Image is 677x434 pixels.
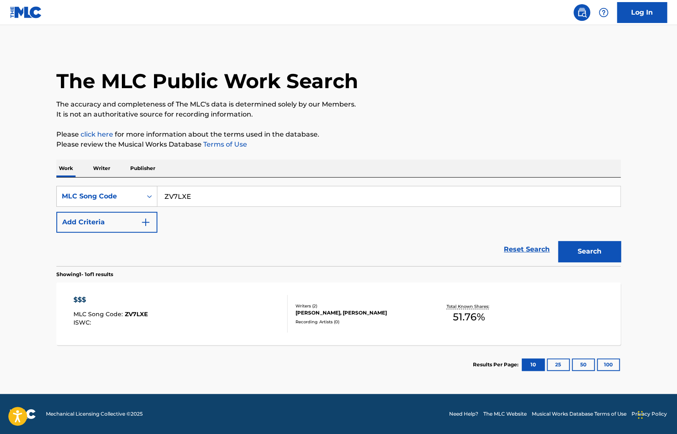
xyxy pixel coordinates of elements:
span: 51.76 % [452,310,485,325]
div: MLC Song Code [62,191,137,201]
a: The MLC Website [483,410,527,418]
button: 10 [522,358,545,371]
p: It is not an authoritative source for recording information. [56,109,621,119]
form: Search Form [56,186,621,266]
a: Public Search [573,4,590,21]
div: Recording Artists ( 0 ) [296,319,422,325]
div: Drag [638,402,643,427]
p: The accuracy and completeness of The MLC's data is determined solely by our Members. [56,99,621,109]
button: 50 [572,358,595,371]
button: Search [558,241,621,262]
p: Writer [91,160,113,177]
a: Privacy Policy [632,410,667,418]
p: Total Known Shares: [446,303,491,310]
a: Terms of Use [202,140,247,148]
a: Reset Search [500,240,554,259]
div: Writers ( 2 ) [296,303,422,309]
img: search [577,8,587,18]
p: Please for more information about the terms used in the database. [56,129,621,140]
img: 9d2ae6d4665cec9f34b9.svg [141,217,151,227]
span: ZV7LXE [125,310,148,318]
p: Results Per Page: [473,361,520,368]
div: [PERSON_NAME], [PERSON_NAME] [296,309,422,317]
img: logo [10,409,36,419]
img: MLC Logo [10,6,42,18]
p: Please review the Musical Works Database [56,140,621,150]
button: Add Criteria [56,212,157,233]
p: Publisher [128,160,158,177]
img: help [599,8,609,18]
div: Help [595,4,612,21]
a: Musical Works Database Terms of Use [532,410,626,418]
span: Mechanical Licensing Collective © 2025 [46,410,143,418]
a: Need Help? [449,410,478,418]
span: ISWC : [73,319,93,326]
a: $$$MLC Song Code:ZV7LXEISWC:Writers (2)[PERSON_NAME], [PERSON_NAME]Recording Artists (0)Total Kno... [56,282,621,345]
p: Showing 1 - 1 of 1 results [56,271,113,278]
span: MLC Song Code : [73,310,125,318]
a: Log In [617,2,667,23]
div: $$$ [73,295,148,305]
p: Work [56,160,76,177]
h1: The MLC Public Work Search [56,69,358,94]
iframe: Chat Widget [635,394,677,434]
button: 100 [597,358,620,371]
button: 25 [547,358,570,371]
a: click here [81,130,113,138]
